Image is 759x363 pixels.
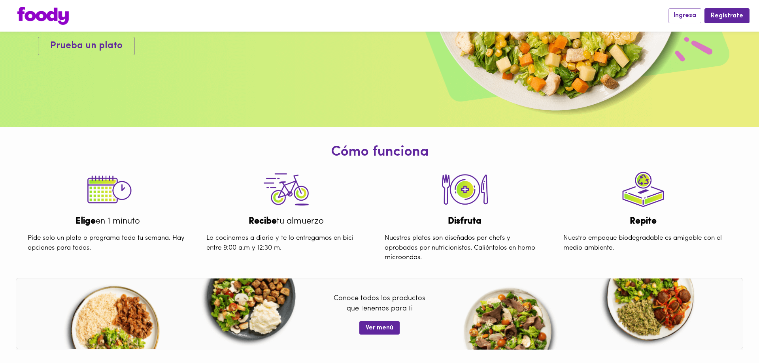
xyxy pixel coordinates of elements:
[437,164,493,215] img: tutorial-step-2.png
[17,7,69,25] img: logo.png
[50,40,123,52] span: Prueba un plato
[200,228,373,259] div: Lo cocinamos a diario y te lo entregamos en bici entre 9:00 a.m y 12:30 m.
[6,145,753,160] h1: Cómo funciona
[359,321,400,334] button: Ver menú
[713,317,751,355] iframe: Messagebird Livechat Widget
[285,294,474,319] p: Conoce todos los productos que tenemos para ti
[616,164,671,215] img: tutorial-step-4.png
[76,217,96,226] b: Elige
[379,228,551,268] div: Nuestros platos son diseñados por chefs y aprobados por nutricionistas. Caliéntalos en horno micr...
[80,164,136,215] img: tutorial-step-1.png
[630,217,657,226] b: Repite
[22,228,194,259] div: Pide solo un plato o programa toda tu semana. Hay opciones para todos.
[200,215,373,228] div: tu almuerzo
[22,215,194,228] div: en 1 minuto
[259,164,314,215] img: tutorial-step-3.png
[366,324,393,332] span: Ver menú
[711,12,743,20] span: Regístrate
[38,37,135,55] button: Prueba un plato
[674,12,696,19] span: Ingresa
[448,217,481,226] b: Disfruta
[704,8,750,23] button: Regístrate
[668,8,701,23] button: Ingresa
[249,217,277,226] b: Recibe
[557,228,730,259] div: Nuestro empaque biodegradable es amigable con el medio ambiente.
